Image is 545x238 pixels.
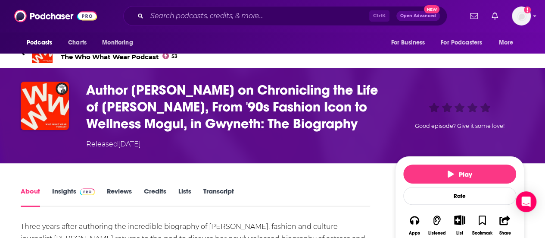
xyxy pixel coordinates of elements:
[512,6,531,25] button: Show profile menu
[488,9,501,23] a: Show notifications dropdown
[21,82,69,130] img: Author Amy Odell on Chronicling the Life of Gwyneth Paltrow, From '90s Fashion Icon to Wellness M...
[102,37,133,49] span: Monitoring
[14,8,97,24] img: Podchaser - Follow, Share and Rate Podcasts
[86,82,381,132] h1: Author Amy Odell on Chronicling the Life of Gwyneth Paltrow, From '90s Fashion Icon to Wellness M...
[62,35,92,51] a: Charts
[516,191,536,212] div: Open Intercom Messenger
[21,35,63,51] button: open menu
[391,37,425,49] span: For Business
[68,37,87,49] span: Charts
[415,123,505,129] span: Good episode? Give it some love!
[403,165,516,184] button: Play
[123,6,447,26] div: Search podcasts, credits, & more...
[409,231,420,236] div: Apps
[400,14,436,18] span: Open Advanced
[178,187,191,207] a: Lists
[441,37,482,49] span: For Podcasters
[499,37,514,49] span: More
[52,187,95,207] a: InsightsPodchaser Pro
[396,11,440,21] button: Open AdvancedNew
[451,215,468,225] button: Show More Button
[493,35,524,51] button: open menu
[512,6,531,25] span: Logged in as AtriaBooks
[499,231,511,236] div: Share
[512,6,531,25] img: User Profile
[403,187,516,205] div: Rate
[21,187,40,207] a: About
[424,5,439,13] span: New
[144,187,166,207] a: Credits
[467,9,481,23] a: Show notifications dropdown
[203,187,234,207] a: Transcript
[80,188,95,195] img: Podchaser Pro
[385,35,436,51] button: open menu
[435,35,495,51] button: open menu
[472,231,492,236] div: Bookmark
[524,6,531,13] svg: Add a profile image
[171,54,178,58] span: 53
[448,170,472,178] span: Play
[428,231,446,236] div: Listened
[96,35,144,51] button: open menu
[27,37,52,49] span: Podcasts
[86,139,141,149] div: Released [DATE]
[61,53,178,61] span: The Who What Wear Podcast
[147,9,369,23] input: Search podcasts, credits, & more...
[369,10,389,22] span: Ctrl K
[456,230,463,236] div: List
[107,187,132,207] a: Reviews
